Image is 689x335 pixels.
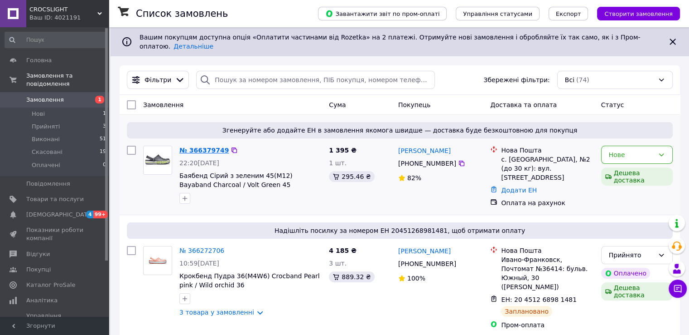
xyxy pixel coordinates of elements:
a: Баябенд Сірий з зеленим 45(M12) Bayaband Charcoal / Volt Green 45 [179,172,293,188]
span: Cума [329,101,346,108]
input: Пошук за номером замовлення, ПІБ покупця, номером телефону, Email, номером накладної [196,71,435,89]
span: Експорт [556,10,581,17]
span: 10:59[DATE] [179,260,219,267]
span: Створити замовлення [604,10,673,17]
span: Відгуки [26,250,50,258]
span: Згенеруйте або додайте ЕН в замовлення якомога швидше — доставка буде безкоштовною для покупця [130,126,669,135]
span: Збережені фільтри: [483,75,549,84]
button: Експорт [549,7,588,20]
a: Фото товару [143,246,172,275]
span: (74) [576,76,589,84]
a: Детальніше [173,43,213,50]
img: Фото товару [144,146,172,174]
span: Замовлення [143,101,183,108]
span: Вашим покупцям доступна опція «Оплатити частинами від Rozetka» на 2 платежі. Отримуйте нові замов... [140,34,640,50]
input: Пошук [5,32,107,48]
span: Управління сайтом [26,312,84,328]
span: 82% [407,174,421,182]
div: Нове [609,150,654,160]
div: Оплачено [601,268,650,279]
span: 51 [100,135,106,143]
a: Створити замовлення [588,10,680,17]
div: Нова Пошта [501,246,593,255]
span: Прийняті [32,123,60,131]
div: Оплата на рахунок [501,198,593,207]
button: Завантажити звіт по пром-оплаті [318,7,447,20]
div: с. [GEOGRAPHIC_DATA], №2 (до 30 кг): вул. [STREET_ADDRESS] [501,155,593,182]
div: Дешева доставка [601,167,673,186]
span: Доставка та оплата [490,101,557,108]
span: Покупці [26,266,51,274]
span: 1 шт. [329,159,347,167]
span: Нові [32,110,45,118]
span: Оплачені [32,161,60,169]
span: 1 [103,110,106,118]
span: ЕН: 20 4512 6898 1481 [501,296,577,303]
div: 889.32 ₴ [329,271,374,282]
a: 3 товара у замовленні [179,309,254,316]
div: Дешева доставка [601,282,673,301]
a: Крокбенд Пудра 36(M4W6) Crocband Pearl pink / Wild orchid 36 [179,272,320,289]
div: Ивано-Франковск, Почтомат №36414: бульв. Южный, 30 ([PERSON_NAME]) [501,255,593,291]
span: 3 [103,123,106,131]
span: Фільтри [145,75,171,84]
span: 22:20[DATE] [179,159,219,167]
span: 99+ [93,211,108,218]
span: [DEMOGRAPHIC_DATA] [26,211,93,219]
div: Заплановано [501,306,552,317]
span: Виконані [32,135,60,143]
span: Завантажити звіт по пром-оплаті [325,10,439,18]
span: 100% [407,275,425,282]
span: Скасовані [32,148,63,156]
div: [PHONE_NUMBER] [396,257,458,270]
span: Управління статусами [463,10,532,17]
button: Створити замовлення [597,7,680,20]
a: Фото товару [143,146,172,175]
a: № 366272706 [179,247,224,254]
h1: Список замовлень [136,8,228,19]
div: Пром-оплата [501,320,593,330]
span: Статус [601,101,624,108]
div: Нова Пошта [501,146,593,155]
span: Каталог ProSale [26,281,75,289]
span: 1 [95,96,104,103]
span: 0 [103,161,106,169]
div: Прийнято [609,250,654,260]
span: Покупець [398,101,430,108]
a: № 366379749 [179,147,229,154]
span: Аналітика [26,296,58,305]
a: Додати ЕН [501,187,537,194]
span: CROCSLIGHT [29,5,97,14]
a: [PERSON_NAME] [398,246,451,256]
span: Замовлення та повідомлення [26,72,109,88]
div: Ваш ID: 4021191 [29,14,109,22]
span: Товари та послуги [26,195,84,203]
button: Чат з покупцем [669,280,687,298]
span: 19 [100,148,106,156]
div: [PHONE_NUMBER] [396,157,458,170]
span: Повідомлення [26,180,70,188]
span: Всі [565,75,574,84]
a: [PERSON_NAME] [398,146,451,155]
span: 4 185 ₴ [329,247,357,254]
span: Головна [26,56,52,64]
div: 295.46 ₴ [329,171,374,182]
span: 4 [86,211,93,218]
button: Управління статусами [456,7,540,20]
span: Замовлення [26,96,64,104]
span: 3 шт. [329,260,347,267]
span: Надішліть посилку за номером ЕН 20451268981481, щоб отримати оплату [130,226,669,235]
img: Фото товару [148,246,168,275]
span: Показники роботи компанії [26,226,84,242]
span: 1 395 ₴ [329,147,357,154]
